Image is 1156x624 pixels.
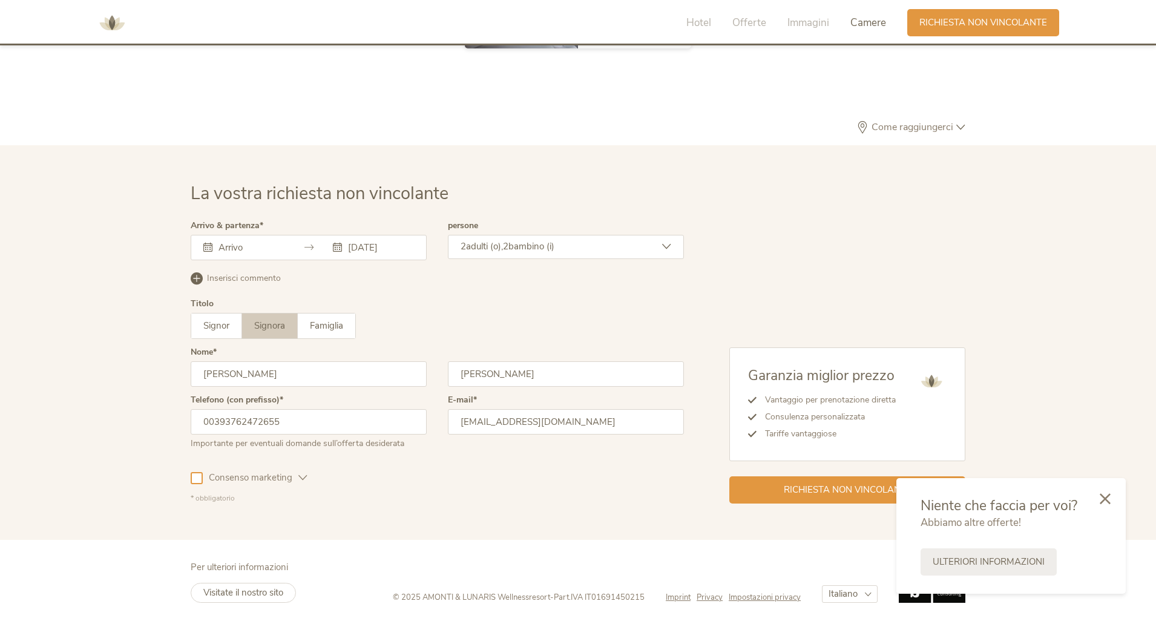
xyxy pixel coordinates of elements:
span: Richiesta non vincolante [919,16,1047,29]
span: Abbiamo altre offerte! [921,516,1021,530]
span: adulti (o), [466,240,503,252]
input: Cognome [448,361,684,387]
label: Nome [191,348,217,356]
span: Per ulteriori informazioni [191,561,288,573]
span: Privacy [697,592,723,603]
input: E-mail [448,409,684,435]
span: Inserisci commento [207,272,281,284]
span: Immagini [787,16,829,30]
li: Consulenza personalizzata [757,409,896,425]
span: Part.IVA IT01691450215 [554,592,645,603]
input: Telefono (con prefisso) [191,409,427,435]
span: Garanzia miglior prezzo [748,366,895,385]
a: Ulteriori informazioni [921,548,1057,576]
span: Signor [203,320,229,332]
input: Arrivo [215,241,284,254]
span: Ulteriori informazioni [933,556,1045,568]
span: Consenso marketing [203,471,298,484]
span: Signora [254,320,285,332]
label: persone [448,222,478,230]
div: Importante per eventuali domande sull’offerta desiderata [191,435,427,450]
a: AMONTI & LUNARIS Wellnessresort [94,18,130,27]
span: Come raggiungerci [869,122,956,132]
label: Arrivo & partenza [191,222,263,230]
span: Famiglia [310,320,343,332]
span: Visitate il nostro sito [203,586,283,599]
div: * obbligatorio [191,493,684,504]
a: Visitate il nostro sito [191,583,296,603]
span: Offerte [732,16,766,30]
li: Vantaggio per prenotazione diretta [757,392,896,409]
a: Imprint [666,592,697,603]
img: AMONTI & LUNARIS Wellnessresort [94,5,130,41]
span: © 2025 AMONTI & LUNARIS Wellnessresort [393,592,550,603]
label: E-mail [448,396,477,404]
span: Camere [850,16,886,30]
span: 2 [503,240,508,252]
span: Niente che faccia per voi? [921,496,1077,515]
span: - [550,592,554,603]
img: AMONTI & LUNARIS Wellnessresort [916,366,947,396]
input: Nome [191,361,427,387]
span: Richiesta non vincolante [784,484,911,496]
div: Titolo [191,300,214,308]
a: Impostazioni privacy [729,592,801,603]
span: Imprint [666,592,691,603]
a: Privacy [697,592,729,603]
li: Tariffe vantaggiose [757,425,896,442]
span: 2 [461,240,466,252]
input: Partenza [345,241,414,254]
span: Hotel [686,16,711,30]
span: La vostra richiesta non vincolante [191,182,448,205]
label: Telefono (con prefisso) [191,396,283,404]
span: bambino (i) [508,240,554,252]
